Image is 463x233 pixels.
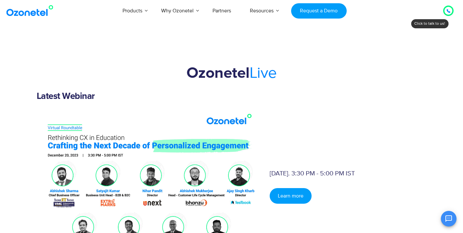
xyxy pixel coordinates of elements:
button: Open chat [441,211,457,226]
a: Learn more [270,188,312,204]
span: Live [250,63,277,83]
h1: Latest Webinar [37,91,427,102]
a: Request a Demo [291,3,347,19]
date: [DATE]. 3:30 PM - 5:00 PM IST [270,170,355,177]
h2: Ozonetel [37,64,427,82]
